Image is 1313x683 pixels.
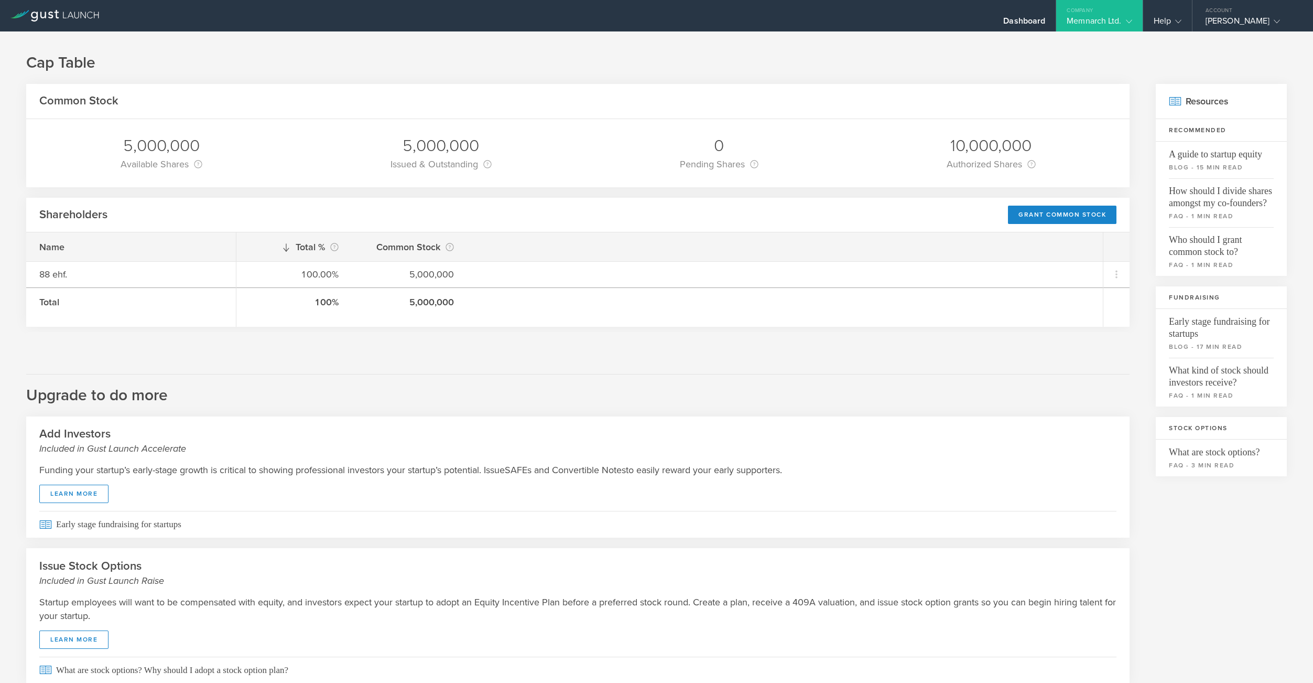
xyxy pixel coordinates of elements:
[39,207,107,222] h2: Shareholders
[1169,163,1274,172] small: blog - 15 min read
[121,157,202,172] div: Available Shares
[1156,309,1287,358] a: Early stage fundraising for startupsblog - 17 min read
[1169,142,1274,161] span: A guide to startup equity
[26,374,1130,406] h2: Upgrade to do more
[1156,84,1287,119] h2: Resources
[1169,358,1274,389] span: What kind of stock should investors receive?
[1169,440,1274,458] span: What are stock options?
[26,52,1287,73] h1: Cap Table
[1067,16,1132,31] div: Memnarch Ltd.
[1261,633,1313,683] iframe: Chat Widget
[1169,342,1274,351] small: blog - 17 min read
[39,442,1116,455] small: Included in Gust Launch Accelerate
[1003,16,1045,31] div: Dashboard
[39,631,108,649] a: learn more
[1156,286,1287,309] h3: Fundraising
[1169,178,1274,209] span: How should I divide shares amongst my co-founders?
[390,157,492,172] div: Issued & Outstanding
[249,268,339,281] div: 100.00%
[1156,417,1287,440] h3: Stock Options
[1156,358,1287,407] a: What kind of stock should investors receive?faq - 1 min read
[39,93,118,109] h2: Common Stock
[1169,260,1274,270] small: faq - 1 min read
[1156,142,1287,178] a: A guide to startup equityblog - 15 min read
[39,295,223,309] div: Total
[39,595,1116,623] p: Startup employees will want to be compensated with equity, and investors expect your startup to a...
[1206,16,1295,31] div: [PERSON_NAME]
[680,157,758,172] div: Pending Shares
[947,135,1036,157] div: 10,000,000
[39,463,1116,477] p: Funding your startup’s early-stage growth is critical to showing professional investors your star...
[1169,461,1274,470] small: faq - 3 min read
[1169,309,1274,340] span: Early stage fundraising for startups
[39,511,1116,538] span: Early stage fundraising for startups
[680,135,758,157] div: 0
[365,240,454,254] div: Common Stock
[1156,227,1287,276] a: Who should I grant common stock to?faq - 1 min read
[390,135,492,157] div: 5,000,000
[365,295,454,309] div: 5,000,000
[365,268,454,281] div: 5,000,000
[249,240,339,254] div: Total %
[39,426,1116,455] h2: Add Investors
[121,135,202,157] div: 5,000,000
[39,240,223,254] div: Name
[1154,16,1181,31] div: Help
[26,511,1130,538] a: Early stage fundraising for startups
[505,463,626,477] span: SAFEs and Convertible Notes
[39,559,1116,588] h2: Issue Stock Options
[39,485,108,503] a: learn more
[1008,206,1116,224] div: Grant Common Stock
[39,268,223,281] div: 88 ehf.
[1156,178,1287,227] a: How should I divide shares amongst my co-founders?faq - 1 min read
[1169,391,1274,400] small: faq - 1 min read
[947,157,1036,172] div: Authorized Shares
[1156,440,1287,476] a: What are stock options?faq - 3 min read
[39,574,1116,588] small: Included in Gust Launch Raise
[1169,227,1274,258] span: Who should I grant common stock to?
[1169,211,1274,221] small: faq - 1 min read
[1156,119,1287,142] h3: Recommended
[249,295,339,309] div: 100%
